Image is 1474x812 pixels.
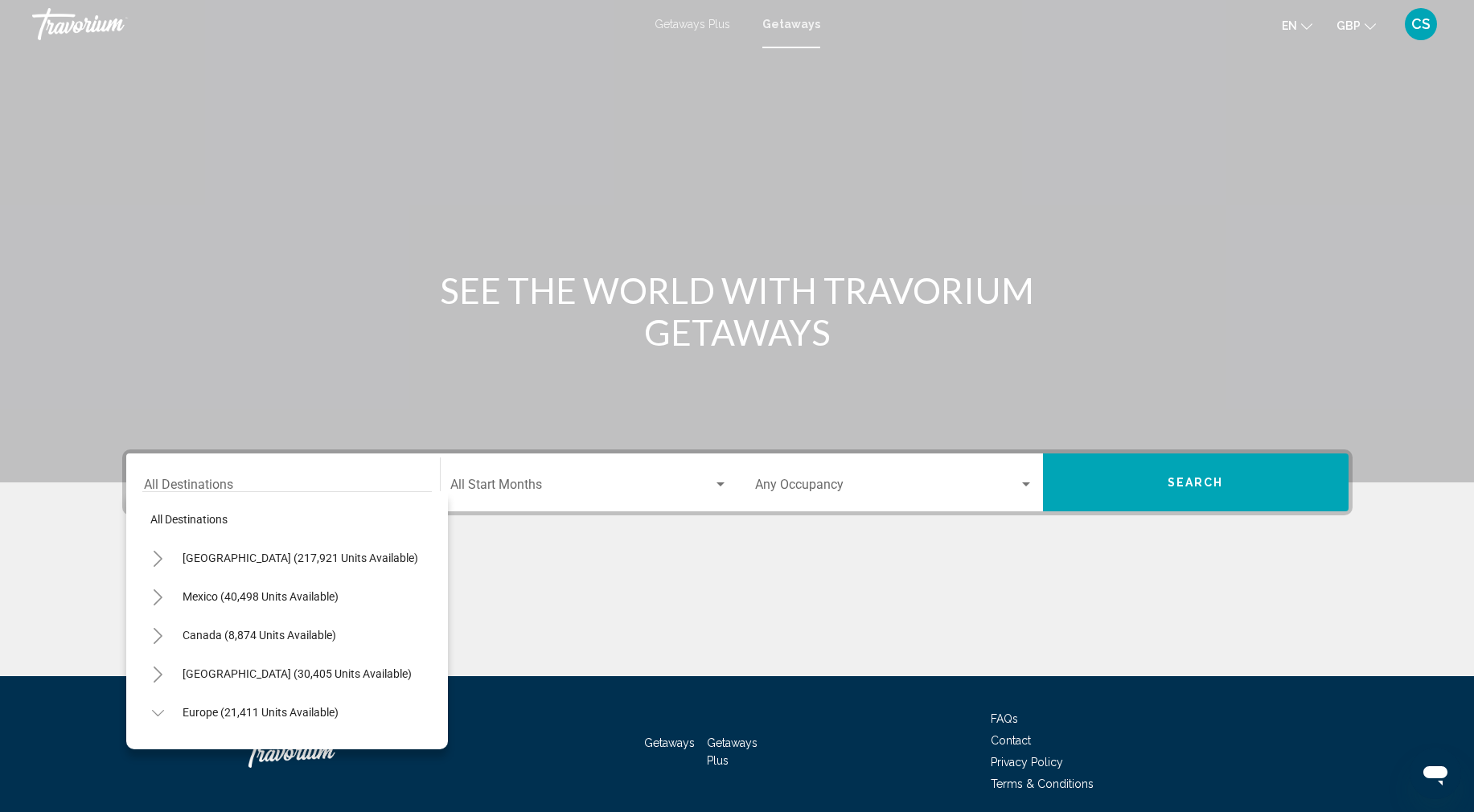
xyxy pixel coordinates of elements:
[183,552,418,564] span: [GEOGRAPHIC_DATA] (217,921 units available)
[1411,16,1431,32] span: CS
[32,8,638,40] a: Travorium
[142,696,174,728] button: Toggle Europe (21,411 units available)
[142,619,174,651] button: Toggle Canada (8,874 units available)
[1043,453,1349,511] button: Search
[991,734,1031,747] a: Contact
[1336,14,1376,37] button: Change currency
[174,578,347,615] button: Mexico (40,498 units available)
[1400,7,1442,41] button: User Menu
[183,667,412,680] span: [GEOGRAPHIC_DATA] (30,405 units available)
[126,453,1349,511] div: Search widget
[1410,748,1461,799] iframe: Button to launch messaging window
[183,629,336,642] span: Canada (8,874 units available)
[174,655,420,692] button: [GEOGRAPHIC_DATA] (30,405 units available)
[655,18,730,31] a: Getaways Plus
[174,617,344,654] button: Canada (8,874 units available)
[243,728,404,776] a: Travorium
[707,736,758,767] a: Getaways Plus
[174,694,347,731] button: Europe (21,411 units available)
[142,501,432,538] button: All destinations
[1168,477,1224,490] span: Search
[183,590,339,603] span: Mexico (40,498 units available)
[174,539,426,576] button: [GEOGRAPHIC_DATA] (217,921 units available)
[762,18,820,31] a: Getaways
[1282,19,1297,32] span: en
[436,269,1039,353] h1: SEE THE WORLD WITH TRAVORIUM GETAWAYS
[991,756,1063,769] a: Privacy Policy
[142,658,174,690] button: Toggle Caribbean & Atlantic Islands (30,405 units available)
[1282,14,1312,37] button: Change language
[142,580,174,613] button: Toggle Mexico (40,498 units available)
[991,777,1094,790] a: Terms & Conditions
[991,712,1018,725] a: FAQs
[158,732,382,769] button: [GEOGRAPHIC_DATA] (87 units available)
[142,542,174,574] button: Toggle United States (217,921 units available)
[1336,19,1361,32] span: GBP
[644,736,695,749] a: Getaways
[150,513,228,526] span: All destinations
[183,706,339,719] span: Europe (21,411 units available)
